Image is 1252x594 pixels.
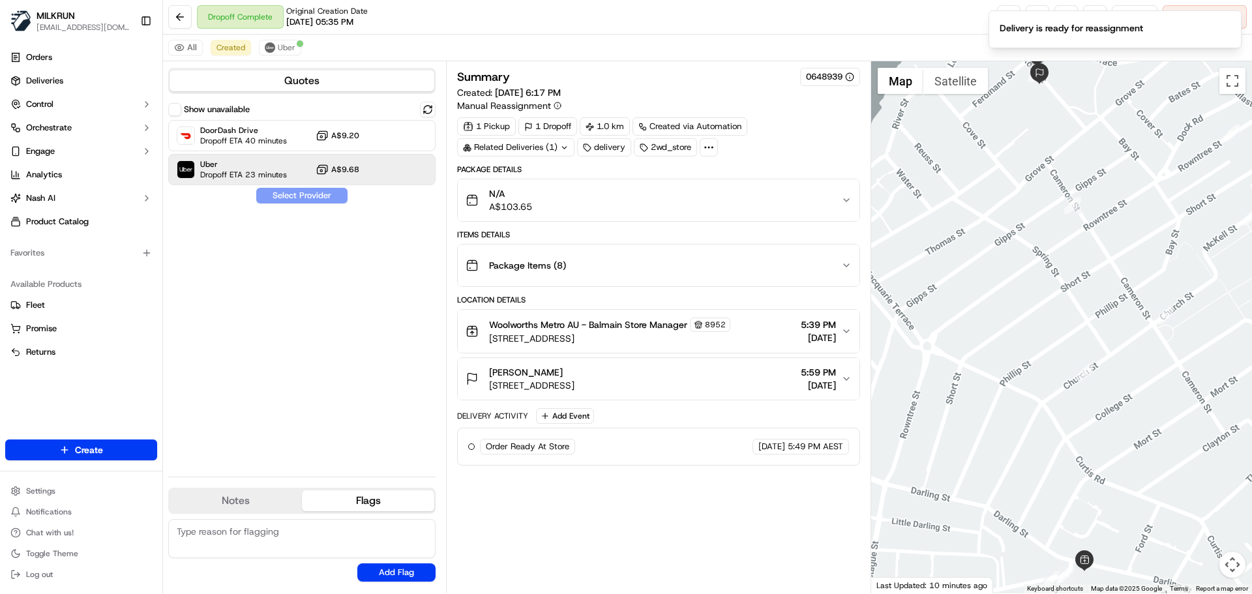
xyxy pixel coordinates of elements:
[489,332,730,345] span: [STREET_ADDRESS]
[316,129,359,142] button: A$9.20
[5,503,157,521] button: Notifications
[5,482,157,500] button: Settings
[1027,584,1083,593] button: Keyboard shortcuts
[788,441,843,453] span: 5:49 PM AEST
[457,117,516,136] div: 1 Pickup
[5,318,157,339] button: Promise
[26,507,72,517] span: Notifications
[486,441,569,453] span: Order Ready At Store
[489,187,532,200] span: N/A
[1064,197,1081,214] div: 1
[5,295,157,316] button: Fleet
[705,319,726,330] span: 8952
[923,68,988,94] button: Show satellite imagery
[878,68,923,94] button: Show street map
[1219,68,1245,94] button: Toggle fullscreen view
[259,40,301,55] button: Uber
[1028,65,1045,82] div: 15
[5,5,135,37] button: MILKRUNMILKRUN[EMAIL_ADDRESS][DOMAIN_NAME]
[1043,571,1060,588] div: 4
[577,138,631,156] div: delivery
[286,16,353,28] span: [DATE] 05:35 PM
[26,346,55,358] span: Returns
[5,211,157,232] a: Product Catalog
[1196,585,1248,592] a: Report a map error
[801,379,836,392] span: [DATE]
[10,10,31,31] img: MILKRUN
[37,22,130,33] button: [EMAIL_ADDRESS][DOMAIN_NAME]
[331,130,359,141] span: A$9.20
[302,490,434,511] button: Flags
[458,179,859,221] button: N/AA$103.65
[5,524,157,542] button: Chat with us!
[1000,22,1143,35] div: Delivery is ready for reassignment
[26,122,72,134] span: Orchestrate
[1076,364,1093,381] div: 3
[457,295,859,305] div: Location Details
[634,138,697,156] div: 2wd_store
[26,52,52,63] span: Orders
[10,346,152,358] a: Returns
[536,408,594,424] button: Add Event
[457,71,510,83] h3: Summary
[26,299,45,311] span: Fleet
[458,358,859,400] button: [PERSON_NAME][STREET_ADDRESS]5:59 PM[DATE]
[495,87,561,98] span: [DATE] 6:17 PM
[211,40,251,55] button: Created
[5,141,157,162] button: Engage
[874,576,917,593] a: Open this area in Google Maps (opens a new window)
[457,86,561,99] span: Created:
[457,138,574,156] div: Related Deliveries (1)
[200,170,287,180] span: Dropoff ETA 23 minutes
[458,310,859,353] button: Woolworths Metro AU - Balmain Store Manager8952[STREET_ADDRESS]5:39 PM[DATE]
[489,366,563,379] span: [PERSON_NAME]
[5,117,157,138] button: Orchestrate
[177,161,194,178] img: Uber
[357,563,436,582] button: Add Flag
[170,490,302,511] button: Notes
[457,411,528,421] div: Delivery Activity
[489,318,687,331] span: Woolworths Metro AU - Balmain Store Manager
[331,164,359,175] span: A$9.68
[489,259,566,272] span: Package Items ( 8 )
[26,527,74,538] span: Chat with us!
[1091,585,1162,592] span: Map data ©2025 Google
[5,243,157,263] div: Favorites
[801,366,836,379] span: 5:59 PM
[26,569,53,580] span: Log out
[26,192,55,204] span: Nash AI
[518,117,577,136] div: 1 Dropoff
[26,75,63,87] span: Deliveries
[26,486,55,496] span: Settings
[170,70,434,91] button: Quotes
[5,342,157,363] button: Returns
[580,117,630,136] div: 1.0 km
[265,42,275,53] img: uber-new-logo.jpeg
[316,163,359,176] button: A$9.68
[806,71,854,83] button: 0648939
[801,318,836,331] span: 5:39 PM
[200,159,287,170] span: Uber
[26,548,78,559] span: Toggle Theme
[37,9,75,22] span: MILKRUN
[5,47,157,68] a: Orders
[5,439,157,460] button: Create
[200,125,287,136] span: DoorDash Drive
[1219,552,1245,578] button: Map camera controls
[278,42,295,53] span: Uber
[633,117,747,136] a: Created via Automation
[5,164,157,185] a: Analytics
[26,145,55,157] span: Engage
[200,136,287,146] span: Dropoff ETA 40 minutes
[457,99,551,112] span: Manual Reassignment
[216,42,245,53] span: Created
[458,245,859,286] button: Package Items (8)
[801,331,836,344] span: [DATE]
[489,200,532,213] span: A$103.65
[5,274,157,295] div: Available Products
[26,216,89,228] span: Product Catalog
[168,40,203,55] button: All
